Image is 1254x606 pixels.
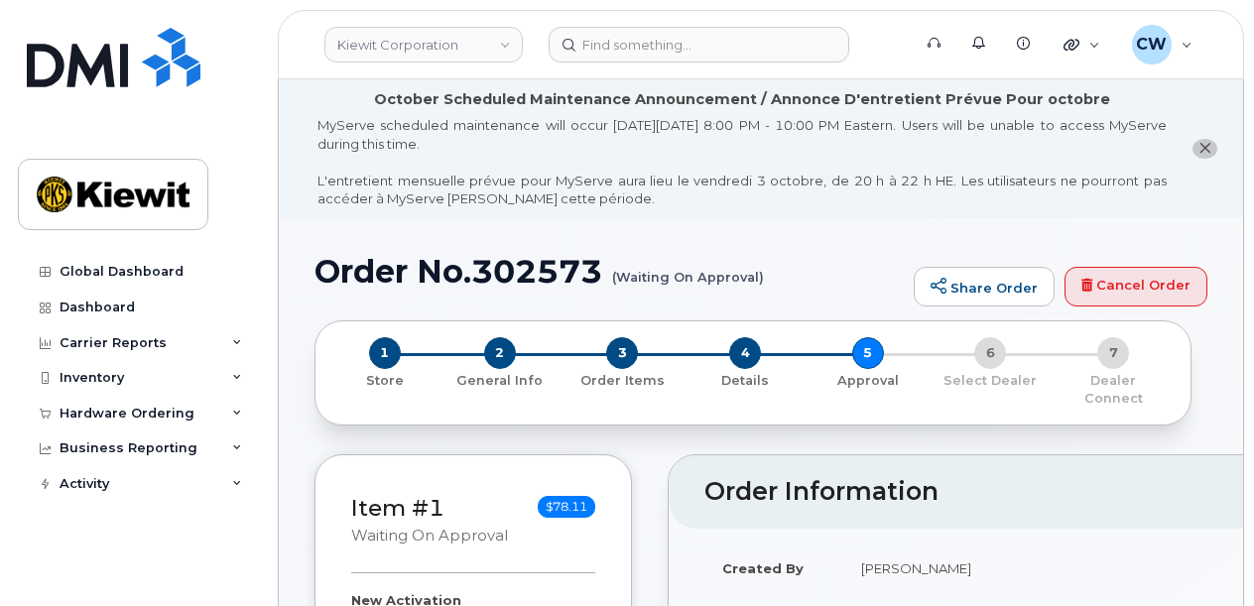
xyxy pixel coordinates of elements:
p: Store [339,372,431,390]
span: 1 [369,337,401,369]
div: October Scheduled Maintenance Announcement / Annonce D'entretient Prévue Pour octobre [374,89,1110,110]
strong: Created By [722,560,804,576]
a: 2 General Info [439,369,562,390]
a: Cancel Order [1065,267,1207,306]
span: 4 [729,337,761,369]
h1: Order No.302573 [314,254,904,289]
div: MyServe scheduled maintenance will occur [DATE][DATE] 8:00 PM - 10:00 PM Eastern. Users will be u... [317,116,1167,208]
iframe: Messenger Launcher [1168,520,1239,591]
span: 3 [606,337,638,369]
a: Share Order [914,267,1055,306]
a: 4 Details [684,369,807,390]
a: 3 Order Items [561,369,684,390]
span: $78.11 [538,496,595,518]
small: (Waiting On Approval) [612,254,764,285]
button: close notification [1192,139,1217,160]
span: 2 [484,337,516,369]
p: Order Items [568,372,676,390]
a: Item #1 [351,494,444,522]
p: General Info [446,372,554,390]
small: Waiting On Approval [351,527,508,545]
a: 1 Store [331,369,439,390]
p: Details [691,372,799,390]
